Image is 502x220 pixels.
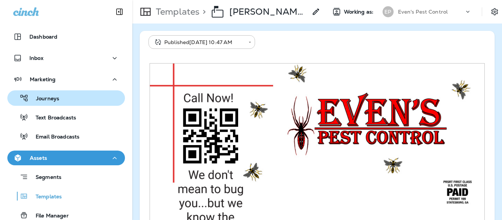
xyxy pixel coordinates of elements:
p: [PERSON_NAME]'s Test [229,6,307,17]
div: EP [383,6,394,17]
p: Templates [153,6,200,17]
button: Settings [488,5,501,18]
p: Journeys [29,95,59,102]
button: Email Broadcasts [7,129,125,144]
button: Assets [7,151,125,165]
p: File Manager [28,213,69,220]
button: Journeys [7,90,125,106]
p: Segments [28,174,61,181]
p: > [200,6,206,17]
div: Published [DATE] 10:47 AM [154,39,243,46]
p: Templates [28,194,62,201]
p: Text Broadcasts [28,115,76,122]
button: Segments [7,169,125,185]
p: Even's Pest Control [398,9,448,15]
button: Marketing [7,72,125,87]
button: Collapse Sidebar [109,4,130,19]
p: Assets [30,155,47,161]
span: Working as: [344,9,375,15]
div: Hannah's Test [229,6,307,17]
button: Templates [7,188,125,204]
p: Email Broadcasts [28,134,79,141]
p: Marketing [30,76,55,82]
button: Inbox [7,51,125,65]
p: Dashboard [29,34,57,40]
button: Text Broadcasts [7,109,125,125]
p: Inbox [29,55,43,61]
button: Dashboard [7,29,125,44]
